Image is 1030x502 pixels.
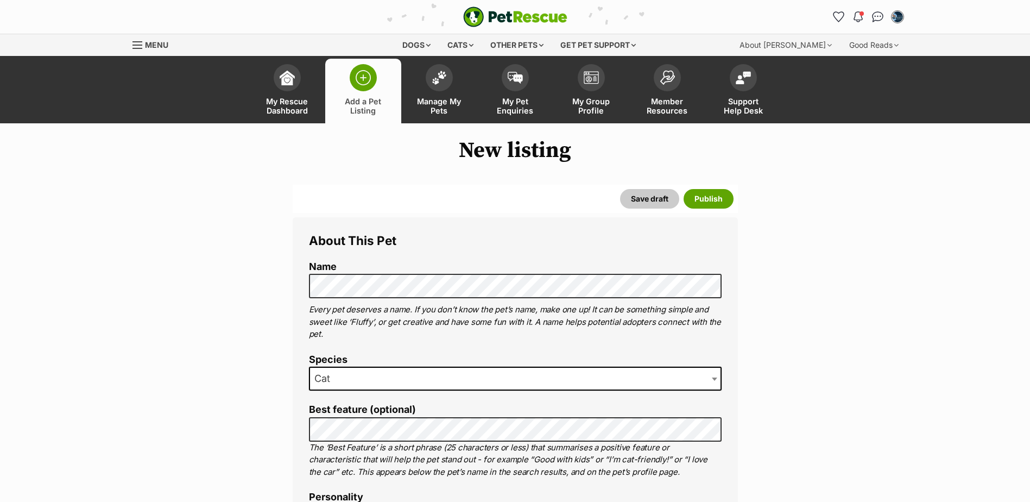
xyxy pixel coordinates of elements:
[553,34,643,56] div: Get pet support
[339,97,388,115] span: Add a Pet Listing
[463,7,567,27] img: logo-e224e6f780fb5917bec1dbf3a21bbac754714ae5b6737aabdf751b685950b380.svg
[892,11,903,22] img: Beverly Gray profile pic
[309,304,722,341] p: Every pet deserves a name. If you don’t know the pet’s name, make one up! It can be something sim...
[132,34,176,54] a: Menu
[309,233,396,248] span: About This Pet
[567,97,616,115] span: My Group Profile
[309,261,722,273] label: Name
[356,70,371,85] img: add-pet-listing-icon-0afa8454b4691262ce3f59096e99ab1cd57d4a30225e0717b998d2c9b9846f56.svg
[620,189,679,209] button: Save draft
[854,11,862,22] img: notifications-46538b983faf8c2785f20acdc204bb7945ddae34d4c08c2a6579f10ce5e182be.svg
[263,97,312,115] span: My Rescue Dashboard
[309,404,722,416] label: Best feature (optional)
[850,8,867,26] button: Notifications
[477,59,553,123] a: My Pet Enquiries
[660,70,675,85] img: member-resources-icon-8e73f808a243e03378d46382f2149f9095a855e16c252ad45f914b54edf8863c.svg
[309,442,722,479] p: The ‘Best Feature’ is a short phrase (25 characters or less) that summarises a positive feature o...
[643,97,692,115] span: Member Resources
[508,72,523,84] img: pet-enquiries-icon-7e3ad2cf08bfb03b45e93fb7055b45f3efa6380592205ae92323e6603595dc1f.svg
[415,97,464,115] span: Manage My Pets
[432,71,447,85] img: manage-my-pets-icon-02211641906a0b7f246fdf0571729dbe1e7629f14944591b6c1af311fb30b64b.svg
[629,59,705,123] a: Member Resources
[440,34,481,56] div: Cats
[280,70,295,85] img: dashboard-icon-eb2f2d2d3e046f16d808141f083e7271f6b2e854fb5c12c21221c1fb7104beca.svg
[309,367,722,391] span: Cat
[310,371,341,386] span: Cat
[483,34,551,56] div: Other pets
[830,8,848,26] a: Favourites
[553,59,629,123] a: My Group Profile
[842,34,906,56] div: Good Reads
[705,59,781,123] a: Support Help Desk
[395,34,438,56] div: Dogs
[463,7,567,27] a: PetRescue
[732,34,839,56] div: About [PERSON_NAME]
[325,59,401,123] a: Add a Pet Listing
[889,8,906,26] button: My account
[309,354,722,366] label: Species
[684,189,734,209] button: Publish
[249,59,325,123] a: My Rescue Dashboard
[491,97,540,115] span: My Pet Enquiries
[830,8,906,26] ul: Account quick links
[736,71,751,84] img: help-desk-icon-fdf02630f3aa405de69fd3d07c3f3aa587a6932b1a1747fa1d2bba05be0121f9.svg
[719,97,768,115] span: Support Help Desk
[869,8,887,26] a: Conversations
[145,40,168,49] span: Menu
[584,71,599,84] img: group-profile-icon-3fa3cf56718a62981997c0bc7e787c4b2cf8bcc04b72c1350f741eb67cf2f40e.svg
[872,11,883,22] img: chat-41dd97257d64d25036548639549fe6c8038ab92f7586957e7f3b1b290dea8141.svg
[401,59,477,123] a: Manage My Pets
